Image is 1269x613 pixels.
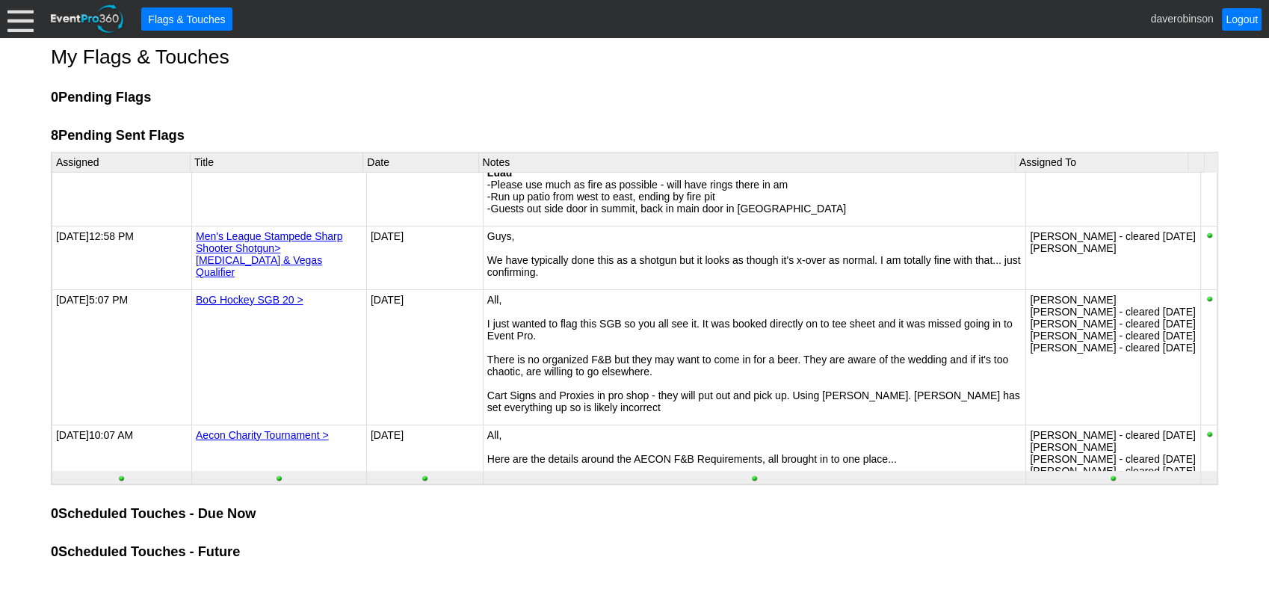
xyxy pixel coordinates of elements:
h2: Scheduled Touches - Due Now [51,505,1218,523]
div: Show column when printing; click to hide column when printing. [1026,473,1200,484]
div: Show row when printing; click to hide row when printing. [1205,294,1220,421]
td: [DATE] [366,227,483,290]
span: 0 [51,544,58,559]
td: [PERSON_NAME] [PERSON_NAME] - cleared [DATE] [PERSON_NAME] - cleared [DATE] [PERSON_NAME] - clear... [1026,290,1201,425]
span: Flags & Touches [145,11,228,27]
div: Show column when printing; click to hide column when printing. [367,473,483,484]
div: Show column when printing; click to hide column when printing. [192,473,366,484]
img: EventPro360 [49,2,126,36]
span: My Flags & Touches [51,46,229,68]
div: -Run up patio from west to east, ending by fire pit [487,191,1022,203]
div: We have typically done this as a shotgun but it looks as though it's x-over as normal. I am total... [487,254,1022,278]
div: Guys, [487,230,1022,242]
th: Assigned To [1015,153,1188,173]
span: daverobinson [1150,12,1213,24]
div: All, [487,429,1022,441]
span: 8 [51,128,58,143]
td: [PERSON_NAME] - cleared [DATE] [PERSON_NAME] [1026,227,1201,290]
th: Assigned [52,153,190,173]
nobr: 5:07 PM [89,294,128,306]
span: 0 [51,506,58,521]
div: -Please use much as fire as possible - will have rings there in am [487,179,1022,191]
nobr: 12:58 PM [89,230,134,242]
span: Flags & Touches [145,12,228,27]
a: Logout [1222,8,1262,31]
div: I just wanted to flag this SGB so you all see it. It was booked directly on to tee sheet and it w... [487,318,1022,342]
span: 0 [51,90,58,105]
div: All, [487,294,1022,306]
td: [DATE] [52,227,191,290]
div: Show row when printing; click to hide row when printing. [1205,230,1220,286]
a: Aecon Charity Tournament > [196,429,329,441]
div: -Guests out side door in summit, back in main door in [GEOGRAPHIC_DATA] [487,203,1022,215]
td: [DATE] [366,290,483,425]
div: Show column when printing; click to hide column when printing. [52,473,191,484]
h2: Pending Flags [51,89,1218,106]
th: Notes [478,153,1015,173]
div: Here are the details around the AECON F&B Requirements, all brought in to one place... [487,453,1022,465]
div: Cart Signs and Proxies in pro shop - they will put out and pick up. Using [PERSON_NAME]. [PERSON_... [487,389,1022,413]
div: Show column when printing; click to hide column when printing. [484,473,1025,484]
th: Date [363,153,478,173]
td: [DATE] [52,290,191,425]
a: Men's League Stampede Sharp Shooter Shotgun> [MEDICAL_DATA] & Vegas Qualifier [196,230,342,278]
div: There is no organized F&B but they may want to come in for a beer. They are aware of the wedding ... [487,354,1022,378]
div: Menu: Click or 'Crtl+M' to toggle menu open/close [7,6,34,32]
strong: Luau [487,167,512,179]
a: BoG Hockey SGB 20 > [196,294,303,306]
nobr: 10:07 AM [89,429,133,441]
h2: Scheduled Touches - Future [51,543,1218,561]
h2: Pending Sent Flags [51,127,1218,144]
th: Title [190,153,362,173]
